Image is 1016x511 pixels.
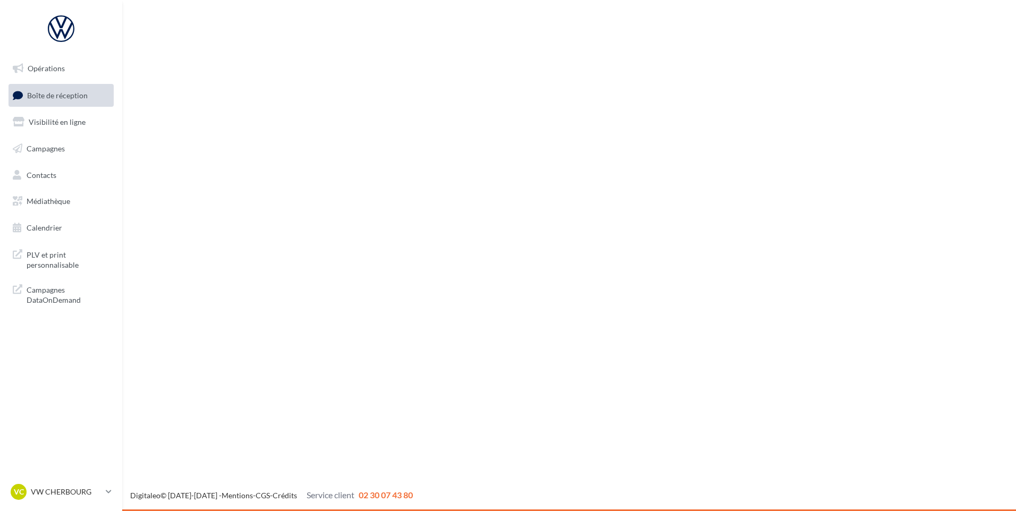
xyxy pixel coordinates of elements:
span: © [DATE]-[DATE] - - - [130,491,413,500]
a: Digitaleo [130,491,160,500]
a: PLV et print personnalisable [6,243,116,275]
a: CGS [256,491,270,500]
span: Visibilité en ligne [29,117,86,126]
a: Contacts [6,164,116,186]
span: Opérations [28,64,65,73]
span: Médiathèque [27,197,70,206]
span: Service client [307,490,354,500]
a: Crédits [273,491,297,500]
a: Campagnes [6,138,116,160]
span: Boîte de réception [27,90,88,99]
a: Opérations [6,57,116,80]
span: Campagnes DataOnDemand [27,283,109,305]
span: VC [14,487,24,497]
span: Campagnes [27,144,65,153]
p: VW CHERBOURG [31,487,101,497]
a: Mentions [222,491,253,500]
span: Calendrier [27,223,62,232]
a: Calendrier [6,217,116,239]
a: VC VW CHERBOURG [9,482,114,502]
span: Contacts [27,170,56,179]
span: 02 30 07 43 80 [359,490,413,500]
a: Médiathèque [6,190,116,212]
span: PLV et print personnalisable [27,248,109,270]
a: Boîte de réception [6,84,116,107]
a: Campagnes DataOnDemand [6,278,116,310]
a: Visibilité en ligne [6,111,116,133]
